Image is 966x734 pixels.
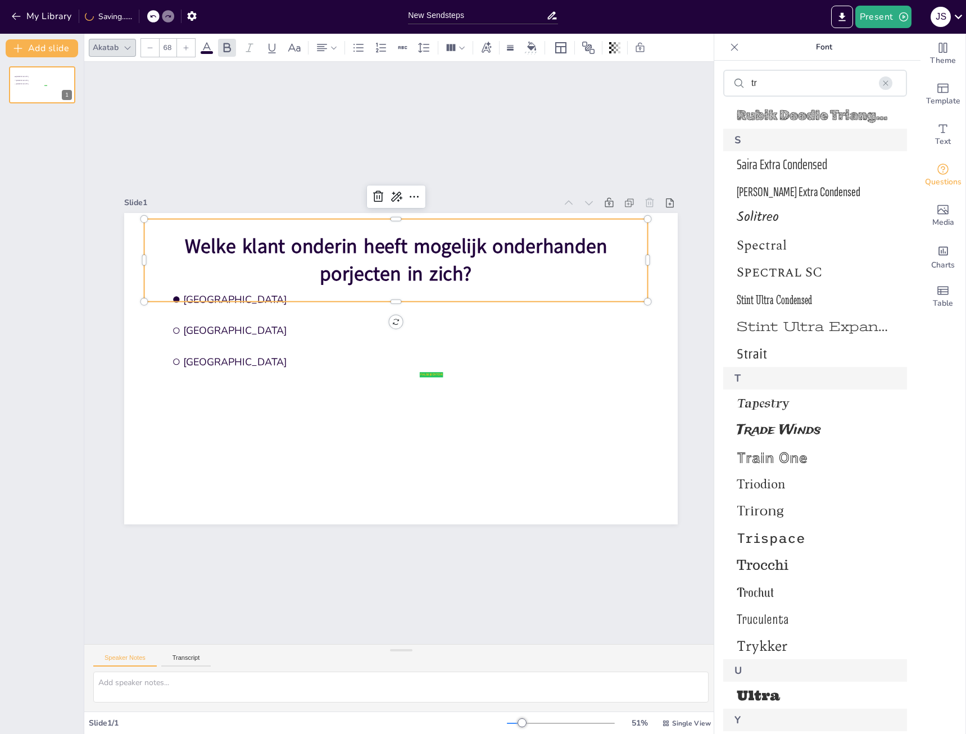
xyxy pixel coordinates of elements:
[737,346,889,361] span: Strait
[737,262,889,283] span: Spectral SC
[737,420,889,440] span: Trade Winds
[626,718,653,728] div: 51 %
[920,155,965,196] div: Get real-time input from your audience
[737,556,889,574] span: Trocchi
[183,355,440,369] span: [GEOGRAPHIC_DATA]
[16,80,47,81] span: [GEOGRAPHIC_DATA]
[737,107,889,123] span: Rubik Doodle Triangles
[161,654,211,667] button: Transcript
[723,129,907,151] div: S
[737,154,889,175] span: Saira Extra Condensed
[931,259,955,271] span: Charts
[737,687,889,704] span: Ultra
[737,447,889,467] span: Train One
[552,39,570,57] div: Layout
[582,41,595,55] span: Position
[124,197,556,208] div: Slide 1
[723,659,907,682] div: U
[737,584,889,600] span: Trochut
[93,654,157,667] button: Speaker Notes
[930,55,956,67] span: Theme
[920,74,965,115] div: Add ready made slides
[16,76,47,78] span: [GEOGRAPHIC_DATA]
[737,292,889,307] span: Stint Ultra Condensed
[408,7,546,24] input: Insert title
[931,7,951,27] div: J S
[931,6,951,28] button: J S
[62,90,72,100] div: 1
[16,83,47,85] span: [GEOGRAPHIC_DATA]
[183,324,440,337] span: [GEOGRAPHIC_DATA]
[523,42,540,53] div: Background color
[737,209,889,228] span: Solitreo
[183,293,440,306] span: [GEOGRAPHIC_DATA]
[85,11,132,22] div: Saving......
[89,718,507,728] div: Slide 1 / 1
[743,34,905,61] p: Font
[920,236,965,277] div: Add charts and graphs
[9,66,75,103] div: 1
[737,637,889,654] span: Trykker
[920,277,965,317] div: Add a table
[737,184,889,200] span: Sofia Sans Extra Condensed
[185,233,607,288] span: Welke klant onderin heeft mogelijk onderhanden porjecten in zich?
[926,95,960,107] span: Template
[504,39,516,57] div: Border settings
[723,709,907,731] div: Y
[6,39,78,57] button: Add slide
[831,6,853,28] button: Export to PowerPoint
[737,610,889,628] span: Truculenta
[932,216,954,229] span: Media
[920,34,965,74] div: Change the overall theme
[855,6,911,28] button: Present
[443,39,468,57] div: Column Count
[751,78,897,88] input: Search fonts...
[737,499,889,523] span: Trirong
[737,395,889,411] span: Tapestry
[723,367,907,389] div: T
[935,135,951,148] span: Text
[478,39,495,57] div: Text effects
[925,176,962,188] span: Questions
[672,719,711,728] span: Single View
[737,531,889,546] span: Trispace
[8,7,76,25] button: My Library
[737,319,889,334] span: Stint Ultra Expanded
[933,297,953,310] span: Table
[90,40,121,55] div: Akatab
[737,473,889,495] span: Triodion
[920,115,965,155] div: Add text boxes
[920,196,965,236] div: Add images, graphics, shapes or video
[737,235,889,256] span: Spectral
